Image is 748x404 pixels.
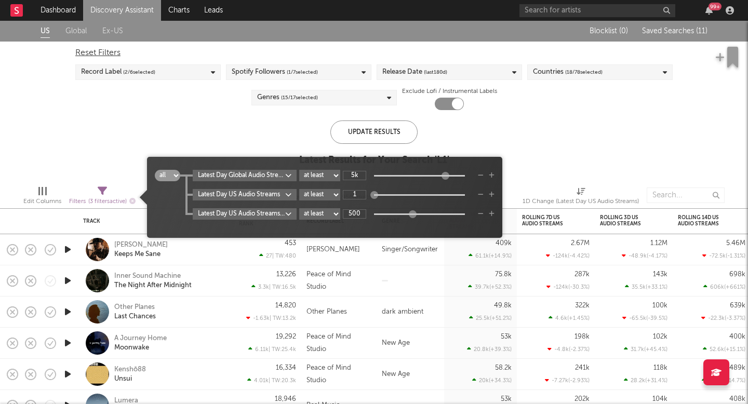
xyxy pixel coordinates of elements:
div: 606k ( +661 % ) [703,284,745,290]
div: -1.63k | TW: 13.2k [239,315,296,321]
div: 639k [730,302,745,309]
div: 61.1k ( +14.9 % ) [469,252,512,259]
div: 28.2k ( +31.4 % ) [624,377,667,384]
span: ( 1 / 7 selected) [287,66,318,78]
div: Latest Results for Your Search ' L1 ' [299,154,449,167]
div: Edit Columns [23,182,61,212]
button: Saved Searches (11) [639,27,707,35]
div: Countries [533,66,603,78]
div: Singer/Songwriter [377,234,444,265]
div: Rolling 3D US Audio Streams [600,214,652,227]
div: 20k ( +34.3 % ) [472,377,512,384]
div: 20.8k ( +39.3 % ) [467,346,512,353]
div: The Night After Midnight [114,281,192,290]
div: 16,334 [276,365,296,371]
div: 35.5k ( +33.1 % ) [625,284,667,290]
div: 19,292 [276,333,296,340]
div: Spotify Followers [232,66,318,78]
div: 13,226 [276,271,296,278]
div: 198k [575,333,590,340]
div: 3.3k | TW: 16.5k [239,284,296,290]
div: [PERSON_NAME] [306,244,360,256]
div: Filters(3 filters active) [69,182,136,212]
div: 31.7k ( +45.4 % ) [624,346,667,353]
div: Filters [69,195,136,208]
div: Unsui [114,374,132,384]
a: Kenshō88 [114,365,146,374]
div: Latest Day US Audio Streams [198,190,285,199]
div: Record Label [81,66,155,78]
div: Release Date [382,66,447,78]
div: -4.8k ( -2.37 % ) [547,346,590,353]
div: Other Planes [306,306,347,318]
span: Saved Searches [642,28,707,35]
div: 409k [496,240,512,247]
div: Last Chances [114,312,156,321]
div: 408k [729,396,745,402]
span: ( 11 ) [696,28,707,35]
div: -124k ( -4.42 % ) [546,252,590,259]
div: Genres [257,91,318,104]
div: 75.8k [495,271,512,278]
div: Peace of Mind Studio [306,362,371,387]
div: Latest Day Global Audio Streams 1D Change [198,171,285,180]
a: Ex-US [102,25,123,38]
div: 489k [729,365,745,371]
div: Track [83,218,223,224]
a: Keeps Me Sane [114,250,161,259]
div: 14,820 [275,302,296,309]
span: ( 18 / 78 selected) [565,66,603,78]
div: 322k [575,302,590,309]
span: ( 2 / 6 selected) [123,66,155,78]
div: New Age [377,328,444,359]
div: 5.46M [726,240,745,247]
div: 118k [653,365,667,371]
div: dark ambient [377,297,444,328]
div: -48.9k ( -4.17 % ) [622,252,667,259]
div: -72.5k ( -1.31 % ) [702,252,745,259]
a: Inner Sound Machine [114,272,181,281]
span: ( 3 filters active) [88,199,127,205]
div: 27 | TW: 480 [239,252,296,259]
div: 143k [653,271,667,278]
div: 1.12M [650,240,667,247]
div: Rolling 14D US Audio Streams [678,214,730,227]
div: New Age [377,359,444,390]
div: -7.27k ( -2.93 % ) [545,377,590,384]
div: 698k [729,271,745,278]
div: 241k [575,365,590,371]
div: -124k ( -30.3 % ) [546,284,590,290]
div: 18,946 [275,396,296,402]
div: 62.5k ( +14.7 % ) [702,377,745,384]
input: Search... [647,187,725,203]
div: 2.67M [571,240,590,247]
div: 1D Change (Latest Day US Audio Streams) [523,182,639,212]
div: 58.2k [495,365,512,371]
div: -65.5k ( -39.5 % ) [622,315,667,321]
div: -22.3k ( -3.37 % ) [701,315,745,321]
div: 39.7k ( +52.3 % ) [468,284,512,290]
div: Rolling 7D US Audio Streams [522,214,574,227]
div: 453 [285,240,296,247]
div: [PERSON_NAME] [114,240,168,250]
a: A Journey Home [114,334,167,343]
div: 4.6k ( +1.45 % ) [549,315,590,321]
span: Blocklist [590,28,628,35]
div: 25.5k ( +51.2 % ) [469,315,512,321]
a: Other Planes [114,303,155,312]
a: US [41,25,50,38]
div: 6.11k | TW: 25.4k [239,346,296,353]
div: 53k [501,333,512,340]
span: ( 0 ) [619,28,628,35]
div: 4.01k | TW: 20.3k [239,377,296,384]
div: Latest Day US Audio Streams 1D Change [198,209,285,219]
div: 1D Change (Latest Day US Audio Streams) [523,195,639,208]
div: 53k [501,396,512,402]
div: Update Results [330,120,418,144]
a: Moonwake [114,343,149,353]
div: 102k [653,333,667,340]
